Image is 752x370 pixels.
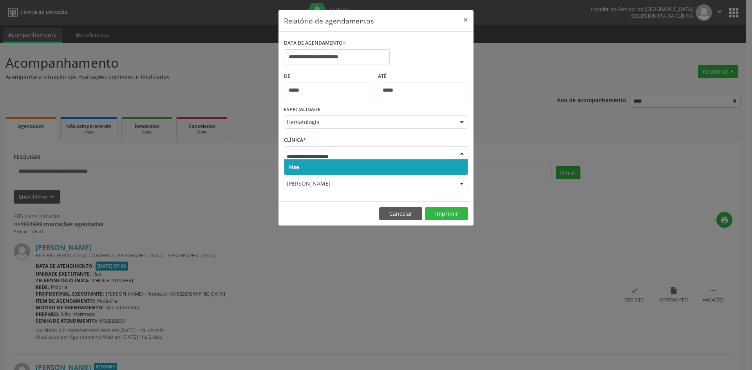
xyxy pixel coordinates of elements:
[284,104,320,116] label: ESPECIALIDADE
[284,16,374,26] h5: Relatório de agendamentos
[287,180,452,188] span: [PERSON_NAME]
[284,37,345,49] label: DATA DE AGENDAMENTO
[284,70,374,83] label: De
[284,134,306,146] label: CLÍNICA
[287,118,452,126] span: Hematologia
[458,10,474,29] button: Close
[425,207,468,220] button: Imprimir
[378,70,468,83] label: ATÉ
[289,163,299,171] span: Hse
[379,207,422,220] button: Cancelar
